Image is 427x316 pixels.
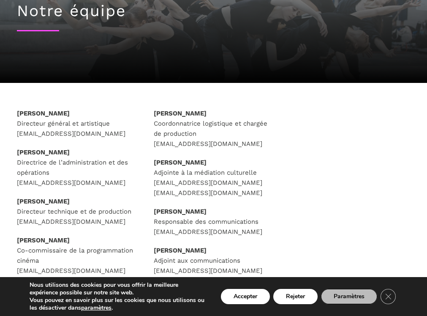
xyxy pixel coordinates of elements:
[17,147,137,188] p: Directrice de l’administration et des opérations [EMAIL_ADDRESS][DOMAIN_NAME]
[17,198,70,205] strong: [PERSON_NAME]
[17,236,70,244] strong: [PERSON_NAME]
[154,247,207,254] strong: [PERSON_NAME]
[81,304,112,312] button: paramètres
[17,235,137,276] p: Co-commissaire de la programmation cinéma [EMAIL_ADDRESS][DOMAIN_NAME]
[154,208,207,215] strong: [PERSON_NAME]
[321,289,377,304] button: Paramètres
[30,297,207,312] p: Vous pouvez en savoir plus sur les cookies que nous utilisons ou les désactiver dans .
[17,196,137,227] p: Directeur technique et de production [EMAIL_ADDRESS][DOMAIN_NAME]
[273,289,318,304] button: Rejeter
[154,110,207,117] strong: [PERSON_NAME]
[154,206,274,237] p: Responsable des communications [EMAIL_ADDRESS][DOMAIN_NAME]
[17,2,410,20] h1: Notre équipe
[17,148,70,156] strong: [PERSON_NAME]
[381,289,396,304] button: Close GDPR Cookie Banner
[221,289,270,304] button: Accepter
[154,245,274,276] p: Adjoint aux communications [EMAIL_ADDRESS][DOMAIN_NAME]
[154,157,274,198] p: Adjointe à la médiation culturelle [EMAIL_ADDRESS][DOMAIN_NAME] [EMAIL_ADDRESS][DOMAIN_NAME]
[154,159,207,166] strong: [PERSON_NAME]
[30,281,207,297] p: Nous utilisons des cookies pour vous offrir la meilleure expérience possible sur notre site web.
[17,110,70,117] strong: [PERSON_NAME]
[17,108,137,139] p: Directeur général et artistique [EMAIL_ADDRESS][DOMAIN_NAME]
[154,108,274,149] p: Coordonnatrice logistique et chargée de production [EMAIL_ADDRESS][DOMAIN_NAME]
